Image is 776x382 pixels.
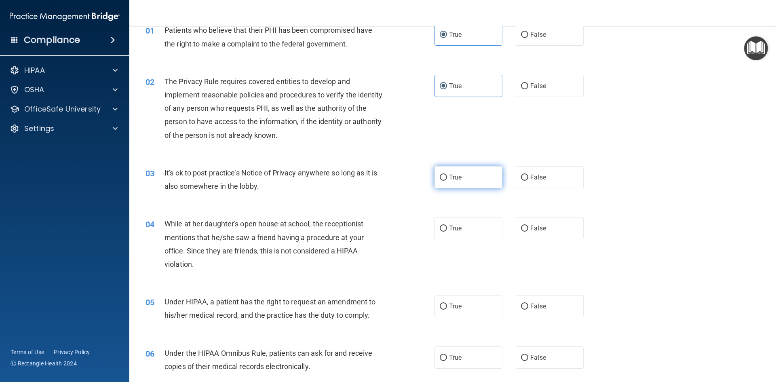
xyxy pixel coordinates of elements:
span: False [530,173,546,181]
span: Under the HIPAA Omnibus Rule, patients can ask for and receive copies of their medical records el... [164,349,372,371]
a: OfficeSafe University [10,104,118,114]
input: False [521,304,528,310]
span: Patients who believe that their PHI has been compromised have the right to make a complaint to th... [164,26,372,48]
input: True [440,175,447,181]
a: HIPAA [10,65,118,75]
p: Settings [24,124,54,133]
span: False [530,82,546,90]
span: 01 [145,26,154,36]
span: True [449,82,462,90]
a: Settings [10,124,118,133]
input: False [521,32,528,38]
p: HIPAA [24,65,45,75]
span: 06 [145,349,154,359]
span: True [449,173,462,181]
span: False [530,31,546,38]
input: True [440,226,447,232]
span: True [449,354,462,361]
p: OfficeSafe University [24,104,101,114]
img: PMB logo [10,8,120,25]
span: True [449,302,462,310]
p: OSHA [24,85,44,95]
span: 02 [145,77,154,87]
iframe: Drift Widget Chat Controller [636,325,766,357]
input: True [440,355,447,361]
span: True [449,224,462,232]
span: It's ok to post practice’s Notice of Privacy anywhere so long as it is also somewhere in the lobby. [164,169,377,190]
input: True [440,83,447,89]
span: True [449,31,462,38]
span: 04 [145,219,154,229]
input: False [521,355,528,361]
span: The Privacy Rule requires covered entities to develop and implement reasonable policies and proce... [164,77,382,139]
h4: Compliance [24,34,80,46]
input: False [521,83,528,89]
span: While at her daughter's open house at school, the receptionist mentions that he/she saw a friend ... [164,219,364,268]
input: False [521,175,528,181]
a: Terms of Use [11,348,44,356]
button: Open Resource Center [744,36,768,60]
span: False [530,302,546,310]
span: False [530,354,546,361]
span: Under HIPAA, a patient has the right to request an amendment to his/her medical record, and the p... [164,298,375,319]
a: OSHA [10,85,118,95]
a: Privacy Policy [54,348,90,356]
span: 05 [145,298,154,307]
span: 03 [145,169,154,178]
input: True [440,32,447,38]
input: True [440,304,447,310]
input: False [521,226,528,232]
span: False [530,224,546,232]
span: Ⓒ Rectangle Health 2024 [11,359,77,367]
